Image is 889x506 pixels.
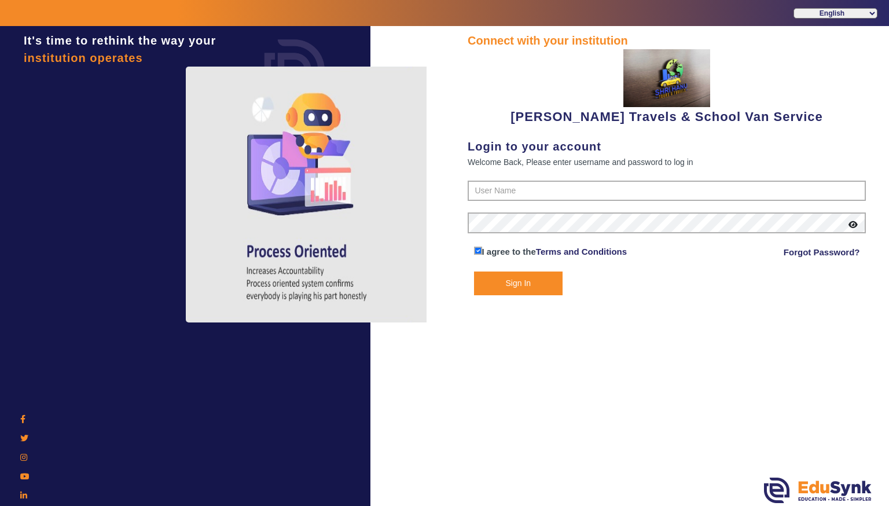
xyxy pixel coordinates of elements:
[536,247,627,256] a: Terms and Conditions
[468,49,866,126] div: [PERSON_NAME] Travels & School Van Service
[623,49,710,107] img: 37949432-3b30-4ba8-a185-f7460df2d480
[468,181,866,201] input: User Name
[482,247,536,256] span: I agree to the
[474,272,563,295] button: Sign In
[251,26,338,113] img: login.png
[24,52,143,64] span: institution operates
[784,245,860,259] a: Forgot Password?
[468,138,866,155] div: Login to your account
[764,478,872,503] img: edusynk.png
[468,32,866,49] div: Connect with your institution
[24,34,216,47] span: It's time to rethink the way your
[186,67,429,322] img: login4.png
[468,155,866,169] div: Welcome Back, Please enter username and password to log in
